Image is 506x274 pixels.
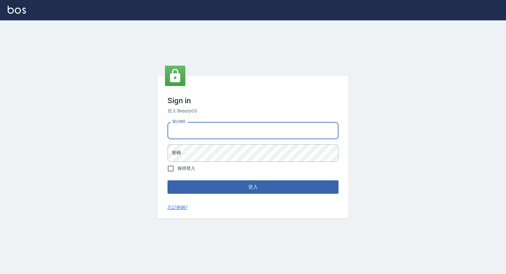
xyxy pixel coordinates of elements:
label: 電話號碼 [172,119,185,124]
h3: Sign in [167,96,339,105]
h6: 登入 BeautyOS [167,108,339,114]
button: 登入 [167,180,339,194]
span: 保持登入 [177,165,195,172]
a: 忘記密碼? [167,204,188,211]
img: Logo [8,6,26,14]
